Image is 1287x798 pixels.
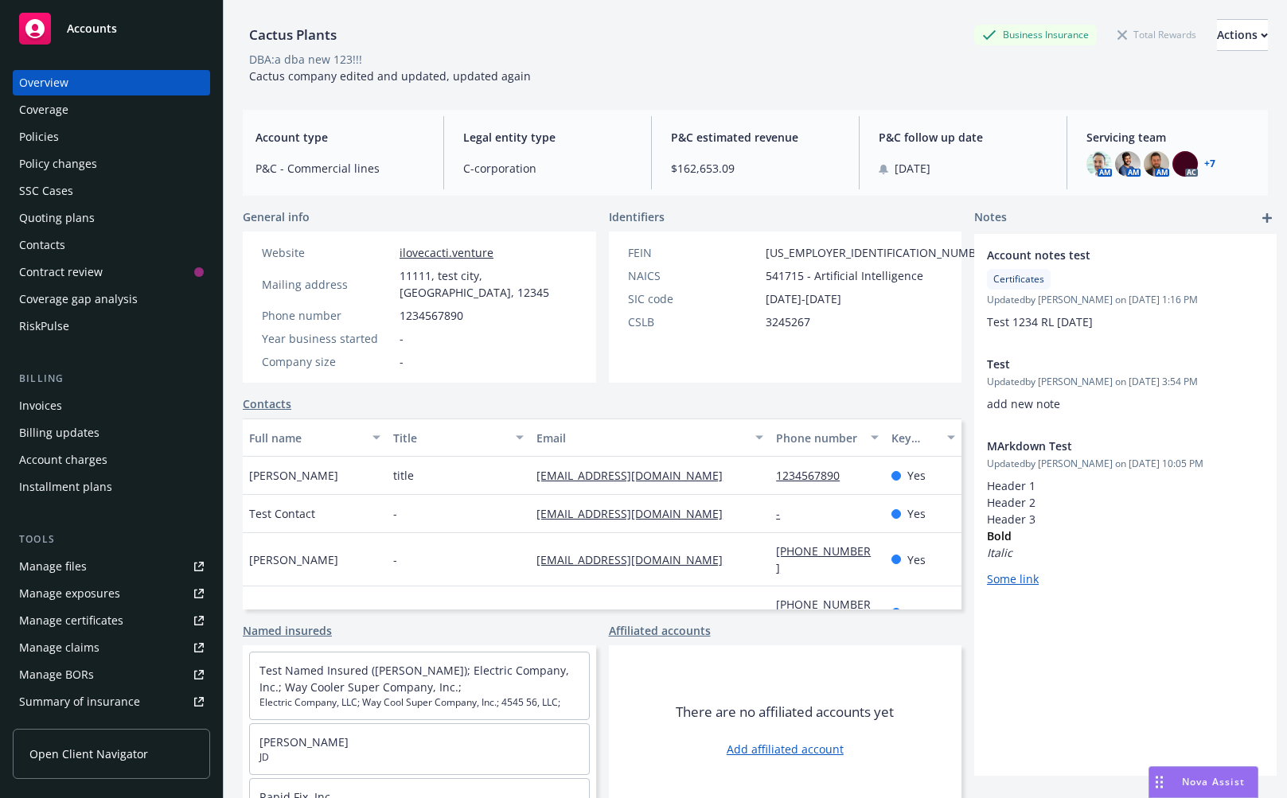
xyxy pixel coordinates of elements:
[1217,20,1268,50] div: Actions
[13,124,210,150] a: Policies
[776,597,871,629] a: [PHONE_NUMBER]
[243,622,332,639] a: Named insureds
[766,313,810,330] span: 3245267
[19,420,99,446] div: Billing updates
[13,474,210,500] a: Installment plans
[1204,159,1215,169] a: +7
[387,418,531,457] button: Title
[463,129,632,146] span: Legal entity type
[628,267,759,284] div: NAICS
[249,605,338,621] span: [PERSON_NAME]
[776,468,852,483] a: 1234567890
[1086,151,1112,177] img: photo
[249,51,362,68] div: DBA: a dba new 123!!!
[987,494,1264,511] h2: Header 2
[770,418,884,457] button: Phone number
[259,695,579,710] span: Electric Company, LLC; Way Cool Super Company, Inc.; 4545 56, LLC;
[13,97,210,123] a: Coverage
[259,734,349,749] a: [PERSON_NAME]
[974,208,1007,228] span: Notes
[249,467,338,484] span: [PERSON_NAME]
[13,635,210,660] a: Manage claims
[255,160,424,177] span: P&C - Commercial lines
[249,505,315,522] span: Test Contact
[262,330,393,347] div: Year business started
[13,259,210,285] a: Contract review
[609,622,711,639] a: Affiliated accounts
[463,160,632,177] span: C-corporation
[243,25,343,45] div: Cactus Plants
[243,395,291,412] a: Contacts
[262,353,393,370] div: Company size
[19,97,68,123] div: Coverage
[13,420,210,446] a: Billing updates
[29,745,148,762] span: Open Client Navigator
[987,457,1264,471] span: Updated by [PERSON_NAME] on [DATE] 10:05 PM
[19,124,59,150] div: Policies
[19,70,68,95] div: Overview
[243,208,310,225] span: General info
[13,393,210,418] a: Invoices
[249,68,531,84] span: Cactus company edited and updated, updated again
[249,430,363,446] div: Full name
[536,605,735,621] a: [EMAIL_ADDRESS][DOMAIN_NAME]
[671,160,840,177] span: $162,653.09
[13,313,210,339] a: RiskPulse
[13,232,210,258] a: Contacts
[259,663,569,695] a: Test Named Insured ([PERSON_NAME]); Electric Company, Inc.; Way Cooler Super Company, Inc.;
[259,750,579,765] span: JD
[987,375,1264,389] span: Updated by [PERSON_NAME] on [DATE] 3:54 PM
[19,662,94,687] div: Manage BORs
[609,208,665,225] span: Identifiers
[400,330,404,347] span: -
[1110,25,1204,45] div: Total Rewards
[13,531,210,547] div: Tools
[895,160,930,177] span: [DATE]
[891,430,938,446] div: Key contact
[19,635,99,660] div: Manage claims
[13,70,210,95] a: Overview
[987,314,1093,329] span: Test 1234 RL [DATE]
[19,581,120,606] div: Manage exposures
[400,353,404,370] span: -
[1144,151,1169,177] img: photo
[19,259,103,285] div: Contract review
[987,438,1223,454] span: MArkdown Test
[628,244,759,261] div: FEIN
[776,506,793,521] a: -
[13,447,210,473] a: Account charges
[13,6,210,51] a: Accounts
[987,545,1012,560] em: Italic
[1149,767,1169,797] div: Drag to move
[393,551,397,568] span: -
[262,276,393,293] div: Mailing address
[1115,151,1141,177] img: photo
[1149,766,1258,798] button: Nova Assist
[19,554,87,579] div: Manage files
[993,272,1044,286] span: Certificates
[987,293,1264,307] span: Updated by [PERSON_NAME] on [DATE] 1:16 PM
[13,554,210,579] a: Manage files
[987,511,1264,527] h3: Header 3
[19,286,138,312] div: Coverage gap analysis
[536,552,735,567] a: [EMAIL_ADDRESS][DOMAIN_NAME]
[400,267,577,301] span: 11111, test city, [GEOGRAPHIC_DATA], 12345
[907,605,926,621] span: Yes
[13,608,210,633] a: Manage certificates
[19,393,62,418] div: Invoices
[907,467,926,484] span: Yes
[766,290,841,307] span: [DATE]-[DATE]
[1217,19,1268,51] button: Actions
[19,232,65,258] div: Contacts
[249,551,338,568] span: [PERSON_NAME]
[907,505,926,522] span: Yes
[987,396,1060,411] span: add new note
[243,418,387,457] button: Full name
[19,205,95,231] div: Quoting plans
[1258,208,1277,228] a: add
[19,689,140,714] div: Summary of insurance
[19,608,123,633] div: Manage certificates
[766,244,993,261] span: [US_EMPLOYER_IDENTIFICATION_NUMBER]
[13,581,210,606] span: Manage exposures
[987,247,1223,263] span: Account notes test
